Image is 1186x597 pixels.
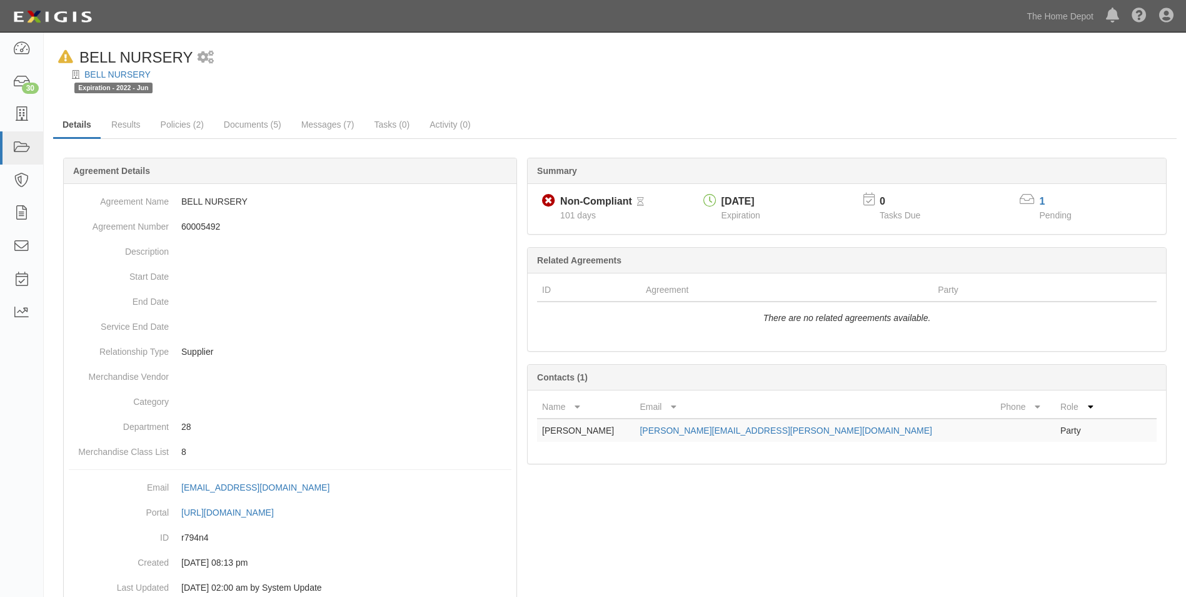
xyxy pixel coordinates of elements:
p: 8 [181,446,511,458]
dd: 60005492 [69,214,511,239]
dt: Category [69,389,169,408]
td: Party [1055,419,1107,442]
dt: Agreement Number [69,214,169,233]
th: Email [635,395,995,419]
i: Pending Review [637,198,644,207]
dt: Merchandise Class List [69,439,169,458]
a: The Home Depot [1020,4,1100,29]
i: In Default since 07/19/2025 [58,51,73,64]
dt: Merchandise Vendor [69,364,169,383]
b: Summary [537,166,577,176]
th: Agreement [641,278,933,302]
dd: Supplier [69,339,511,364]
dd: r794n4 [69,525,511,550]
th: Party [933,278,1101,302]
i: Non-Compliant [542,195,555,208]
a: [PERSON_NAME][EMAIL_ADDRESS][PERSON_NAME][DOMAIN_NAME] [640,426,932,436]
b: Contacts (1) [537,372,588,382]
div: BELL NURSERY [53,47,193,68]
p: 28 [181,421,511,433]
span: Expiration [721,210,760,220]
dt: Start Date [69,264,169,283]
a: [URL][DOMAIN_NAME] [181,508,288,518]
i: 1 scheduled workflow [198,51,214,64]
dt: End Date [69,289,169,308]
div: 30 [22,83,39,94]
dt: ID [69,525,169,544]
td: [PERSON_NAME] [537,419,635,442]
div: [EMAIL_ADDRESS][DOMAIN_NAME] [181,481,329,494]
a: Messages (7) [292,112,364,137]
a: Documents (5) [214,112,291,137]
p: 0 [880,195,936,209]
a: Tasks (0) [364,112,419,137]
dd: BELL NURSERY [69,189,511,214]
span: Tasks Due [880,210,920,220]
span: Pending [1040,210,1072,220]
b: Related Agreements [537,255,621,265]
dt: Created [69,550,169,569]
div: [DATE] [721,195,760,209]
div: Non-Compliant [560,195,632,209]
dt: Last Updated [69,575,169,594]
a: Activity (0) [420,112,480,137]
dd: [DATE] 08:13 pm [69,550,511,575]
i: There are no related agreements available. [763,313,931,323]
dt: Description [69,239,169,258]
dt: Agreement Name [69,189,169,208]
dt: Department [69,414,169,433]
span: Expiration - 2022 - Jun [74,83,153,93]
a: [EMAIL_ADDRESS][DOMAIN_NAME] [181,482,343,492]
i: Help Center - Complianz [1132,9,1147,24]
span: Since 06/28/2025 [560,210,596,220]
th: Name [537,395,635,419]
span: BELL NURSERY [79,49,193,66]
a: BELL NURSERY [84,69,151,79]
img: logo-5460c22ac91f19d4615b14bd174203de0afe785f0fc80cf4dbbc73dc1793850b.png [9,6,96,28]
a: Details [53,112,101,139]
th: Phone [995,395,1055,419]
a: Results [102,112,150,137]
dt: Email [69,475,169,494]
dt: Relationship Type [69,339,169,358]
th: ID [537,278,641,302]
dt: Portal [69,500,169,519]
a: Policies (2) [151,112,213,137]
dt: Service End Date [69,314,169,333]
b: Agreement Details [73,166,150,176]
th: Role [1055,395,1107,419]
a: 1 [1040,196,1045,207]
